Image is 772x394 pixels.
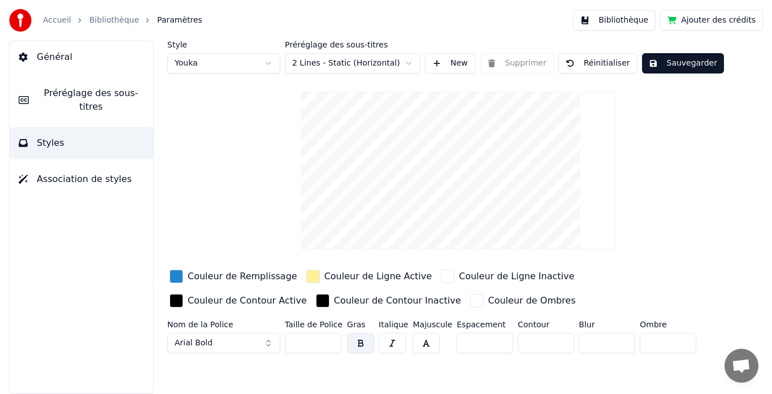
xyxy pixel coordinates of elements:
[468,292,578,310] button: Couleur de Ombres
[413,321,452,328] label: Majuscule
[457,321,513,328] label: Espacement
[459,270,574,283] div: Couleur de Ligne Inactive
[314,292,463,310] button: Couleur de Contour Inactive
[725,349,758,383] a: Ouvrir le chat
[640,321,696,328] label: Ombre
[188,270,297,283] div: Couleur de Remplissage
[285,321,342,328] label: Taille de Police
[167,41,280,49] label: Style
[334,294,461,308] div: Couleur de Contour Inactive
[188,294,307,308] div: Couleur de Contour Active
[579,321,635,328] label: Blur
[518,321,574,328] label: Contour
[347,321,374,328] label: Gras
[304,267,434,285] button: Couleur de Ligne Active
[175,337,212,349] span: Arial Bold
[38,86,144,114] span: Préréglage des sous-titres
[167,292,309,310] button: Couleur de Contour Active
[660,10,763,31] button: Ajouter des crédits
[558,53,637,73] button: Réinitialiser
[642,53,724,73] button: Sauvegarder
[573,10,656,31] button: Bibliothèque
[379,321,408,328] label: Italique
[10,77,153,123] button: Préréglage des sous-titres
[439,267,576,285] button: Couleur de Ligne Inactive
[37,50,72,64] span: Général
[43,15,71,26] a: Accueil
[43,15,202,26] nav: breadcrumb
[10,127,153,159] button: Styles
[10,163,153,195] button: Association de styles
[10,41,153,73] button: Général
[89,15,139,26] a: Bibliothèque
[157,15,202,26] span: Paramètres
[285,41,420,49] label: Préréglage des sous-titres
[324,270,432,283] div: Couleur de Ligne Active
[37,172,132,186] span: Association de styles
[167,321,280,328] label: Nom de la Police
[425,53,475,73] button: New
[167,267,300,285] button: Couleur de Remplissage
[37,136,64,150] span: Styles
[9,9,32,32] img: youka
[488,294,576,308] div: Couleur de Ombres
